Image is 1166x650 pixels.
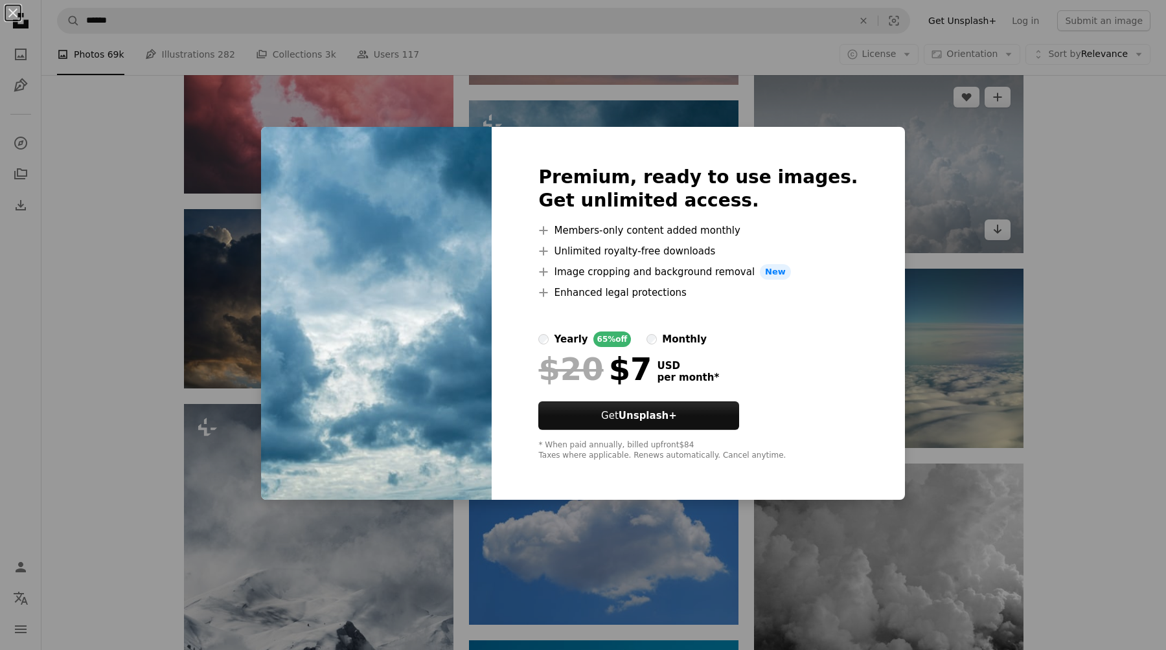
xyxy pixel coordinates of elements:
div: monthly [662,331,707,347]
div: * When paid annually, billed upfront $84 Taxes where applicable. Renews automatically. Cancel any... [538,440,858,461]
div: $7 [538,352,652,386]
button: GetUnsplash+ [538,401,739,430]
span: USD [657,360,719,372]
li: Unlimited royalty-free downloads [538,243,858,259]
span: New [760,264,791,280]
strong: Unsplash+ [619,410,677,421]
input: monthly [646,334,657,344]
div: yearly [554,331,588,347]
li: Image cropping and background removal [538,264,858,280]
li: Members-only content added monthly [538,223,858,238]
div: 65% off [593,331,632,347]
li: Enhanced legal protections [538,285,858,300]
h2: Premium, ready to use images. Get unlimited access. [538,166,858,212]
img: premium_photo-1667689956673-8737a299aa8c [261,127,492,500]
input: yearly65%off [538,334,549,344]
span: per month * [657,372,719,383]
span: $20 [538,352,603,386]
